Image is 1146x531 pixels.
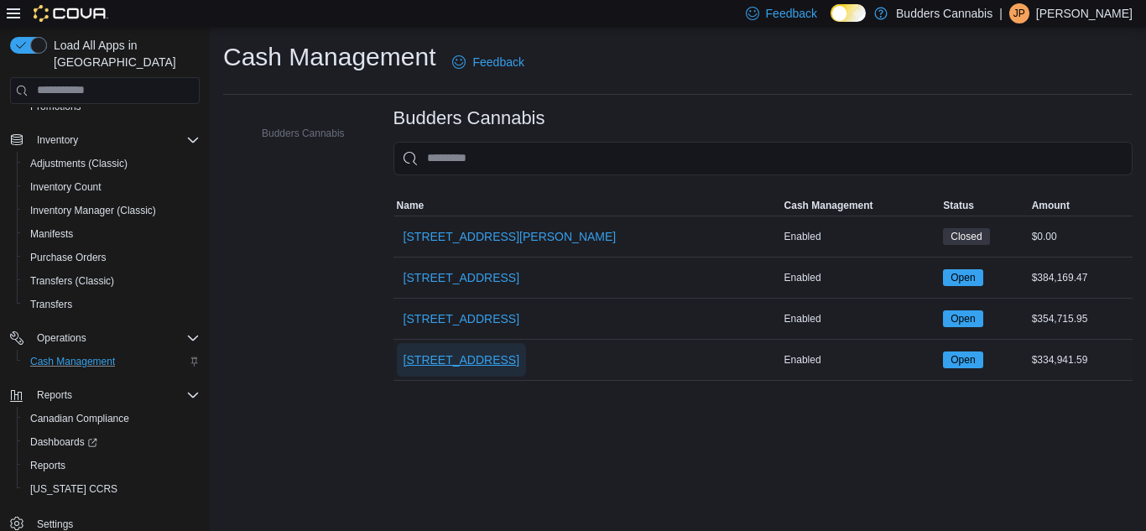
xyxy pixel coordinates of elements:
[397,220,623,253] button: [STREET_ADDRESS][PERSON_NAME]
[3,326,206,350] button: Operations
[23,409,200,429] span: Canadian Compliance
[781,268,940,288] div: Enabled
[397,302,526,336] button: [STREET_ADDRESS]
[37,388,72,402] span: Reports
[30,100,81,113] span: Promotions
[999,3,1003,23] p: |
[30,385,79,405] button: Reports
[17,350,206,373] button: Cash Management
[17,222,206,246] button: Manifests
[943,199,974,212] span: Status
[23,247,200,268] span: Purchase Orders
[1009,3,1029,23] div: Jessica Patterson
[472,54,524,70] span: Feedback
[781,309,940,329] div: Enabled
[17,95,206,118] button: Promotions
[23,96,200,117] span: Promotions
[23,479,200,499] span: Washington CCRS
[17,407,206,430] button: Canadian Compliance
[943,269,982,286] span: Open
[781,195,940,216] button: Cash Management
[23,224,80,244] a: Manifests
[404,269,519,286] span: [STREET_ADDRESS]
[23,294,200,315] span: Transfers
[940,195,1028,216] button: Status
[30,274,114,288] span: Transfers (Classic)
[23,432,200,452] span: Dashboards
[17,293,206,316] button: Transfers
[23,154,200,174] span: Adjustments (Classic)
[30,385,200,405] span: Reports
[17,175,206,199] button: Inventory Count
[37,518,73,531] span: Settings
[23,294,79,315] a: Transfers
[951,311,975,326] span: Open
[30,459,65,472] span: Reports
[23,351,200,372] span: Cash Management
[30,180,102,194] span: Inventory Count
[943,228,989,245] span: Closed
[17,477,206,501] button: [US_STATE] CCRS
[943,351,982,368] span: Open
[943,310,982,327] span: Open
[397,199,425,212] span: Name
[831,22,831,23] span: Dark Mode
[17,152,206,175] button: Adjustments (Classic)
[23,177,200,197] span: Inventory Count
[223,40,435,74] h1: Cash Management
[30,482,117,496] span: [US_STATE] CCRS
[30,251,107,264] span: Purchase Orders
[23,224,200,244] span: Manifests
[47,37,200,70] span: Load All Apps in [GEOGRAPHIC_DATA]
[1029,268,1133,288] div: $384,169.47
[951,352,975,367] span: Open
[23,456,200,476] span: Reports
[30,412,129,425] span: Canadian Compliance
[30,204,156,217] span: Inventory Manager (Classic)
[30,355,115,368] span: Cash Management
[951,270,975,285] span: Open
[37,133,78,147] span: Inventory
[896,3,992,23] p: Budders Cannabis
[17,269,206,293] button: Transfers (Classic)
[1029,226,1133,247] div: $0.00
[23,96,88,117] a: Promotions
[23,456,72,476] a: Reports
[404,228,617,245] span: [STREET_ADDRESS][PERSON_NAME]
[1029,195,1133,216] button: Amount
[34,5,108,22] img: Cova
[23,154,134,174] a: Adjustments (Classic)
[23,479,124,499] a: [US_STATE] CCRS
[397,343,526,377] button: [STREET_ADDRESS]
[30,435,97,449] span: Dashboards
[781,226,940,247] div: Enabled
[23,351,122,372] a: Cash Management
[951,229,982,244] span: Closed
[781,350,940,370] div: Enabled
[262,127,345,140] span: Budders Cannabis
[766,5,817,22] span: Feedback
[1013,3,1025,23] span: JP
[23,177,108,197] a: Inventory Count
[23,271,200,291] span: Transfers (Classic)
[17,246,206,269] button: Purchase Orders
[1032,199,1070,212] span: Amount
[30,130,85,150] button: Inventory
[30,227,73,241] span: Manifests
[393,195,781,216] button: Name
[404,351,519,368] span: [STREET_ADDRESS]
[393,142,1133,175] input: This is a search bar. As you type, the results lower in the page will automatically filter.
[17,199,206,222] button: Inventory Manager (Classic)
[393,108,545,128] h3: Budders Cannabis
[30,328,200,348] span: Operations
[17,454,206,477] button: Reports
[23,200,163,221] a: Inventory Manager (Classic)
[17,430,206,454] a: Dashboards
[30,298,72,311] span: Transfers
[23,271,121,291] a: Transfers (Classic)
[23,247,113,268] a: Purchase Orders
[445,45,530,79] a: Feedback
[1036,3,1133,23] p: [PERSON_NAME]
[784,199,873,212] span: Cash Management
[397,261,526,294] button: [STREET_ADDRESS]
